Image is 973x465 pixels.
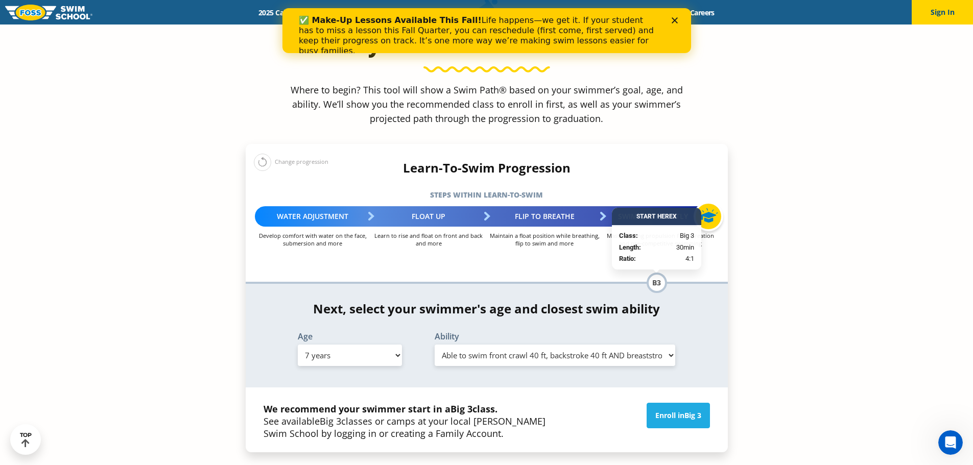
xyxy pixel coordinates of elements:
span: 30min [676,242,694,253]
span: 4:1 [685,254,694,264]
div: Flip to Breathe [487,206,603,227]
p: Develop comfort with water on the face, submersion and more [255,232,371,247]
h4: Learn-To-Swim Progression [246,161,728,175]
div: TOP [20,432,32,448]
a: Enroll inBig 3 [647,403,710,428]
img: FOSS Swim School Logo [5,5,92,20]
span: Big 3 [684,410,701,420]
iframe: Intercom live chat banner [282,8,691,53]
b: ✅ Make-Up Lessons Available This Fall! [16,7,199,17]
strong: Length: [619,243,641,251]
span: Big 3 [450,403,472,415]
p: Maintain a float position while breathing, flip to swim and more [487,232,603,247]
a: 2025 Calendar [250,8,314,17]
label: Age [298,332,402,340]
h4: Next, select your swimmer's age and closest swim ability [246,302,728,316]
span: Big 3 [680,231,694,241]
h5: Steps within Learn-to-Swim [246,188,728,202]
a: About [PERSON_NAME] [446,8,541,17]
p: Learn to rise and float on front and back and more [371,232,487,247]
p: Master strong propulsion for recreation and pre-competitive swimming [603,232,719,247]
div: Swim Confidently [603,206,719,227]
div: Change progression [254,153,328,171]
a: Schools [314,8,357,17]
div: Float Up [371,206,487,227]
a: Careers [681,8,723,17]
iframe: Intercom live chat [938,430,963,455]
div: Water Adjustment [255,206,371,227]
div: Life happens—we get it. If your student has to miss a lesson this Fall Quarter, you can reschedul... [16,7,376,48]
a: Swim Path® Program [357,8,446,17]
div: Start Here [612,208,701,225]
div: Close [389,9,399,15]
span: X [673,213,677,220]
div: B3 [647,273,667,293]
a: Blog [649,8,681,17]
a: Swim Like [PERSON_NAME] [541,8,649,17]
strong: Ratio: [619,255,636,262]
strong: Class: [619,232,638,239]
h2: Find your swimmer's Swim Path [246,33,728,57]
p: See available classes or camps at your local [PERSON_NAME] Swim School by logging in or creating ... [264,403,558,439]
strong: We recommend your swimmer start in a class. [264,403,497,415]
p: Where to begin? This tool will show a Swim Path® based on your swimmer’s goal, age, and ability. ... [287,83,687,126]
label: Ability [435,332,676,340]
span: Big 3 [320,415,341,427]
